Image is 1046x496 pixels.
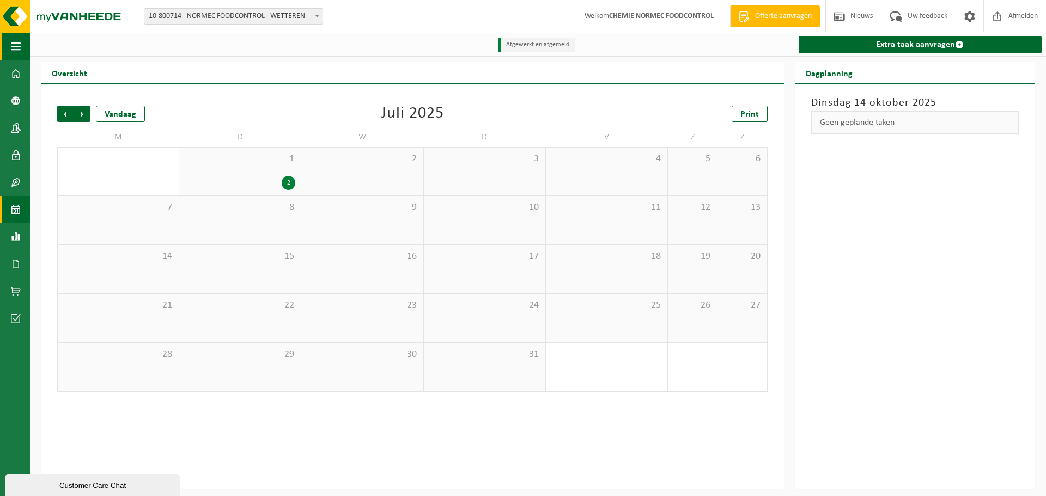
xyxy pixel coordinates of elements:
h3: Dinsdag 14 oktober 2025 [811,95,1019,111]
span: 14 [63,250,173,262]
td: D [179,127,301,147]
span: 27 [723,299,761,311]
span: 13 [723,201,761,213]
h2: Overzicht [41,62,98,83]
span: Volgende [74,106,90,122]
span: 22 [185,299,295,311]
span: 7 [63,201,173,213]
div: Vandaag [96,106,145,122]
div: Geen geplande taken [811,111,1019,134]
span: 9 [307,201,417,213]
td: D [424,127,546,147]
strong: CHEMIE NORMEC FOODCONTROL [609,12,714,20]
span: 10-800714 - NORMEC FOODCONTROL - WETTEREN [144,9,323,24]
span: 24 [429,299,540,311]
span: 17 [429,250,540,262]
iframe: chat widget [5,472,182,496]
a: Extra taak aanvragen [799,36,1042,53]
span: 1 [185,153,295,165]
span: Print [740,110,759,119]
td: Z [668,127,717,147]
span: 20 [723,250,761,262]
td: Z [717,127,767,147]
span: 11 [551,201,662,213]
td: W [301,127,423,147]
span: 21 [63,299,173,311]
span: 31 [429,348,540,360]
a: Print [732,106,768,122]
span: 15 [185,250,295,262]
span: Vorige [57,106,74,122]
div: Juli 2025 [381,106,444,122]
span: Offerte aanvragen [752,11,814,22]
span: 23 [307,299,417,311]
td: M [57,127,179,147]
span: 10-800714 - NORMEC FOODCONTROL - WETTEREN [144,8,323,25]
a: Offerte aanvragen [730,5,820,27]
span: 10 [429,201,540,213]
span: 4 [551,153,662,165]
span: 18 [551,250,662,262]
span: 29 [185,348,295,360]
h2: Dagplanning [795,62,863,83]
span: 28 [63,348,173,360]
span: 25 [551,299,662,311]
span: 26 [673,299,711,311]
span: 5 [673,153,711,165]
li: Afgewerkt en afgemeld [498,38,575,52]
span: 8 [185,201,295,213]
span: 3 [429,153,540,165]
span: 16 [307,250,417,262]
span: 19 [673,250,711,262]
span: 12 [673,201,711,213]
td: V [546,127,668,147]
span: 30 [307,348,417,360]
span: 2 [307,153,417,165]
span: 6 [723,153,761,165]
div: 2 [282,176,295,190]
